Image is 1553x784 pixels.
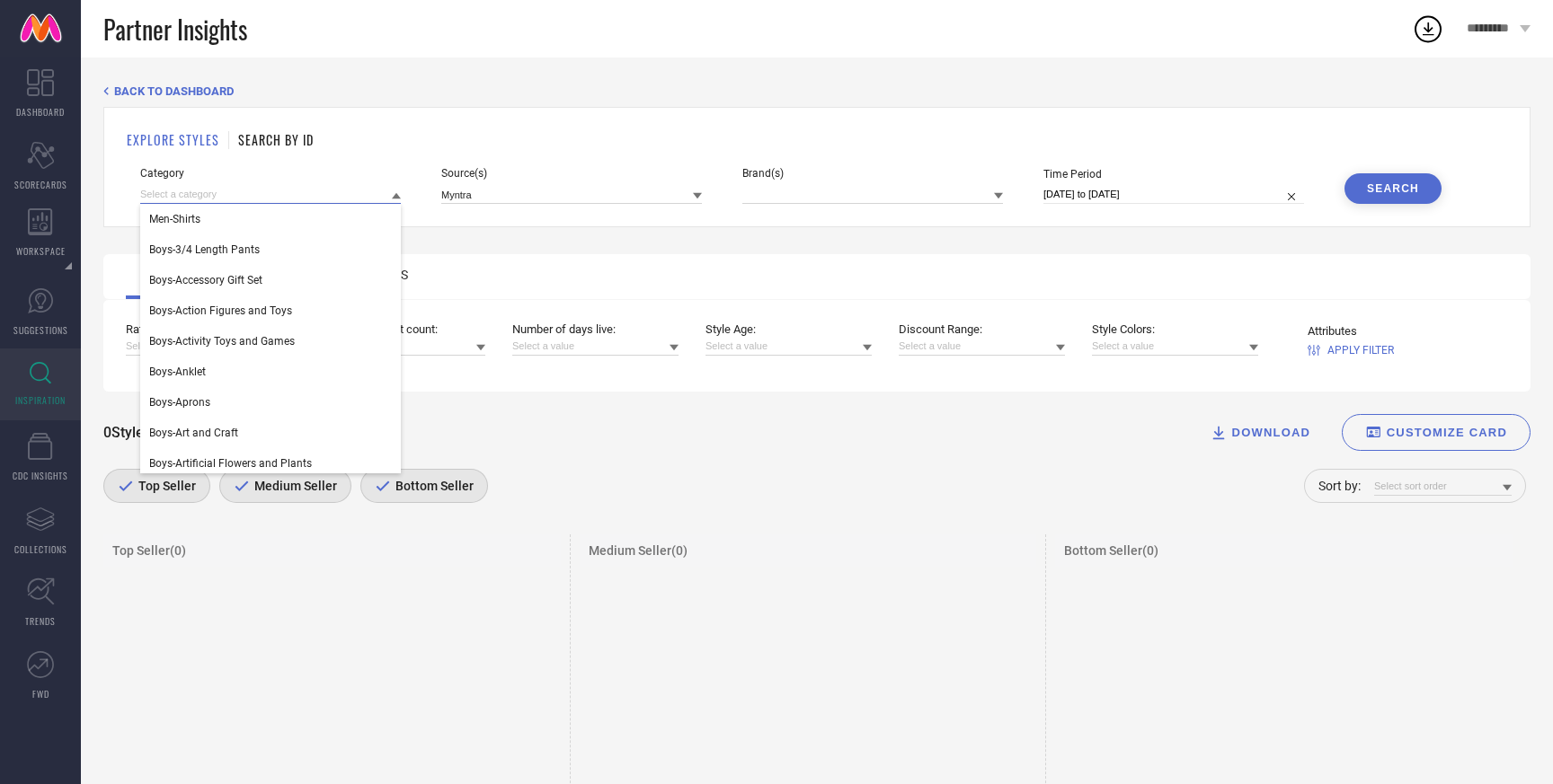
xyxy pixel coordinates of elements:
[319,337,485,356] input: Select a value
[149,396,210,409] span: Boys-Aprons
[126,322,292,336] span: Rate of Sale :
[25,614,56,628] span: TRENDS
[134,479,196,493] span: Top Seller
[706,322,872,336] span: Style Age :
[899,322,1065,336] span: Discount Range :
[706,337,872,356] input: Select a value
[140,234,401,265] div: Boys-3/4 Length Pants
[1308,324,1394,338] span: Attributes
[103,11,247,48] span: Partner Insights
[1367,182,1419,195] div: Search
[149,427,238,439] span: Boys-Art and Craft
[1318,479,1361,493] div: Sort by:
[13,469,68,482] span: CDC INSIGHTS
[103,424,195,441] span: 0 Styles Found
[14,542,67,556] span: COLLECTIONS
[1344,173,1442,204] button: Search
[149,243,260,256] span: Boys-3/4 Length Pants
[1374,477,1512,496] input: Select sort order
[580,534,1037,567] span: Medium Seller ( 0 )
[126,337,292,356] input: Select a value
[140,204,401,234] div: Men-Shirts
[1043,168,1304,181] span: Time Period
[1342,414,1531,451] button: CUSTOMIZE CARD
[1232,426,1311,439] span: DOWNLOAD
[149,335,295,348] span: Boys-Activity Toys and Games
[149,213,200,225] span: Men-Shirts
[1043,185,1304,204] input: Select time period
[103,534,561,567] span: Top Seller ( 0 )
[14,178,67,191] span: SCORECARDS
[140,185,401,204] input: Select a category
[441,167,702,180] span: Source(s)
[140,326,401,357] div: Boys-Activity Toys and Games
[1092,337,1258,356] input: Select a value
[238,130,314,149] h1: SEARCH BY ID
[140,448,401,479] div: Boys-Artificial Flowers and Plants
[742,167,1003,180] span: Brand(s)
[149,366,206,378] span: Boys-Anklet
[15,393,66,407] span: INSPIRATION
[32,687,49,700] span: FWD
[512,322,679,336] span: Number of days live :
[114,84,234,98] span: BACK TO DASHBOARD
[1387,426,1507,439] span: CUSTOMIZE CARD
[899,337,1065,356] input: Select a value
[127,130,219,149] h1: EXPLORE STYLES
[16,244,66,258] span: WORKSPACE
[140,167,401,180] span: Category
[512,337,679,356] input: Select a value
[1412,13,1444,45] div: Open download list
[1055,534,1513,567] span: Bottom Seller ( 0 )
[149,457,312,470] span: Boys-Artificial Flowers and Plants
[16,105,65,119] span: DASHBOARD
[140,418,401,448] div: Boys-Art and Craft
[1327,344,1394,357] span: APPLY FILTER
[1092,322,1258,336] span: Style Colors :
[1187,414,1333,451] button: DOWNLOAD
[140,357,401,387] div: Boys-Anklet
[391,479,474,493] span: Bottom Seller
[140,387,401,418] div: Boys-Aprons
[103,84,1531,98] div: Back TO Dashboard
[319,322,485,336] span: Revenue per List count :
[140,295,401,326] div: Boys-Action Figures and Toys
[250,479,337,493] span: Medium Seller
[149,304,292,317] span: Boys-Action Figures and Toys
[13,323,68,337] span: SUGGESTIONS
[140,265,401,295] div: Boys-Accessory Gift Set
[149,274,262,286] span: Boys-Accessory Gift Set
